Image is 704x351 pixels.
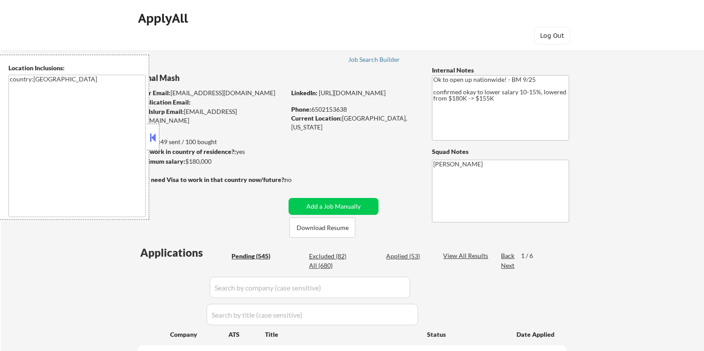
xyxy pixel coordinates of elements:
div: Excluded (82) [309,252,354,261]
input: Search by title (case sensitive) [207,304,418,325]
div: Location Inclusions: [8,64,146,73]
div: Squad Notes [432,147,569,156]
button: Download Resume [289,218,355,238]
div: Yanal Mash [138,73,321,84]
div: All (680) [309,261,354,270]
div: 1 / 6 [521,251,541,260]
div: Next [501,261,515,270]
div: Internal Notes [432,66,569,75]
strong: Current Location: [291,114,342,122]
strong: Mailslurp Email: [138,108,184,115]
button: Log Out [534,27,570,44]
div: 6502153638 [291,105,417,114]
div: ApplyAll [138,11,191,26]
div: Back [501,251,515,260]
div: yes [137,147,283,156]
div: ATS [228,330,265,339]
div: 49 sent / 100 bought [137,137,285,146]
div: Status [427,326,504,342]
strong: Will need Visa to work in that country now/future?: [138,176,286,183]
strong: LinkedIn: [291,89,317,97]
div: Applied (53) [386,252,431,261]
div: Job Search Builder [348,56,400,63]
div: Applications [140,247,228,258]
strong: Can work in country of residence?: [137,148,236,155]
div: [EMAIL_ADDRESS][DOMAIN_NAME] [138,107,285,125]
strong: Application Email: [138,98,191,106]
div: Title [265,330,419,339]
div: Company [170,330,228,339]
div: Date Applied [517,330,556,339]
div: View All Results [443,251,491,260]
a: [URL][DOMAIN_NAME] [319,89,386,97]
div: [EMAIL_ADDRESS][DOMAIN_NAME] [138,89,285,97]
strong: Minimum salary: [137,157,185,165]
strong: Phone: [291,105,311,113]
div: Pending (545) [232,252,276,261]
div: no [285,175,310,184]
a: Job Search Builder [348,56,400,65]
input: Search by company (case sensitive) [210,277,410,298]
div: [GEOGRAPHIC_DATA], [US_STATE] [291,114,417,131]
button: Add a Job Manually [289,198,378,215]
div: $180,000 [137,157,285,166]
